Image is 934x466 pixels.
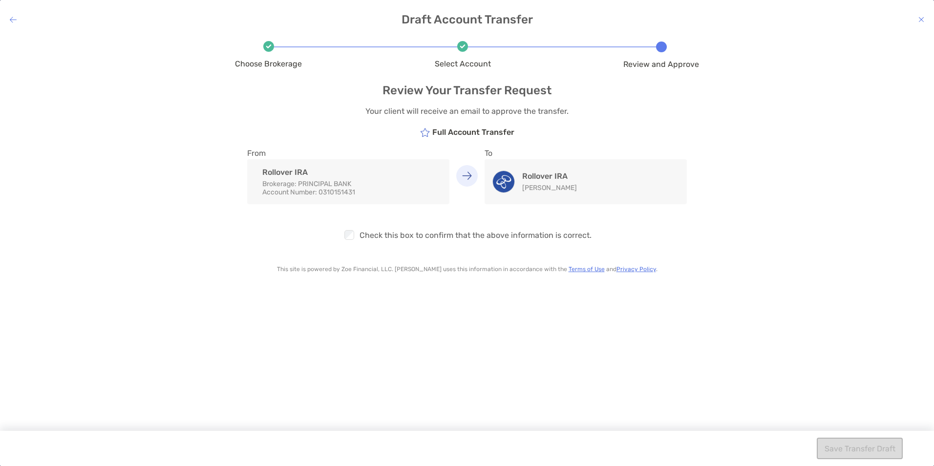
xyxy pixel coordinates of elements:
[262,188,317,196] span: Account Number:
[262,168,355,177] h4: Rollover IRA
[420,127,514,137] h5: Full Account Transfer
[493,171,514,192] img: Rollover IRA
[457,41,468,52] img: Icon check
[235,105,699,117] p: Your client will receive an email to approve the transfer.
[262,180,297,188] span: Brokerage:
[616,266,656,273] a: Privacy Policy
[462,171,472,180] img: Arrow Down
[235,84,699,97] h4: Review Your Transfer Request
[247,147,449,159] p: From
[262,180,355,188] p: PRINCIPAL BANK
[522,171,577,181] h4: Rollover IRA
[235,266,699,273] p: This site is powered by Zoe Financial, LLC. [PERSON_NAME] uses this information in accordance wit...
[235,59,302,68] span: Choose Brokerage
[623,60,699,69] span: Review and Approve
[235,204,699,251] div: Check this box to confirm that the above information is correct.
[522,184,577,192] p: [PERSON_NAME]
[262,188,355,196] p: 0310151431
[263,41,274,52] img: Icon check
[569,266,605,273] a: Terms of Use
[485,147,687,159] p: To
[435,59,491,68] span: Select Account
